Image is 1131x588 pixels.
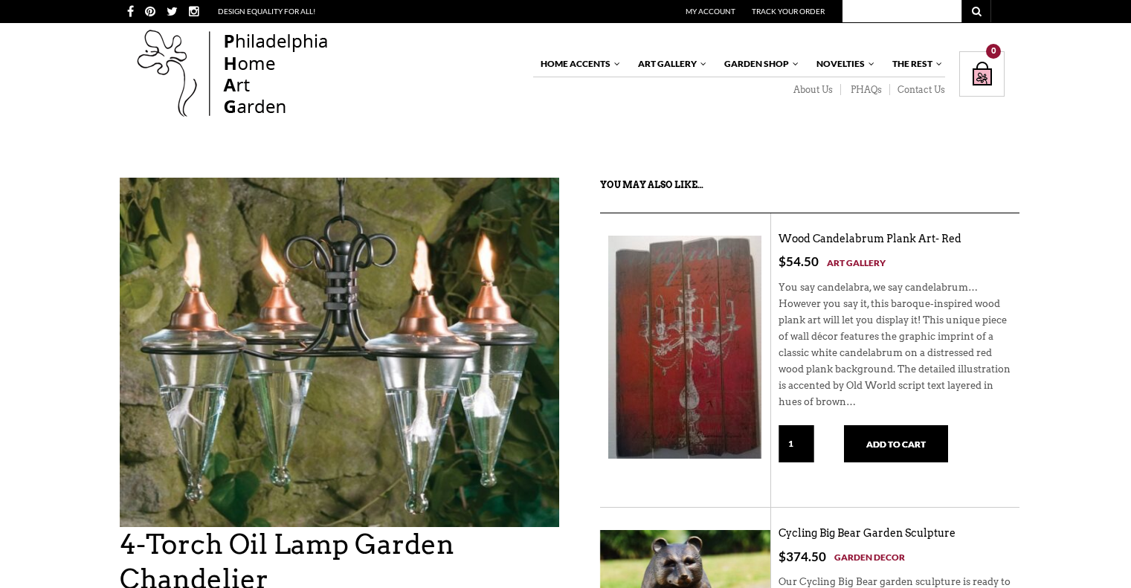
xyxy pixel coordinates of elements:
[686,7,735,16] a: My Account
[844,425,948,462] button: Add to cart
[600,179,703,190] strong: You may also like…
[779,253,786,269] span: $
[779,253,819,269] bdi: 54.50
[779,549,786,564] span: $
[779,233,961,245] a: Wood Candelabrum Plank Art- Red
[779,527,956,540] a: Cycling Big Bear Garden Sculpture
[717,51,800,77] a: Garden Shop
[885,51,944,77] a: The Rest
[841,84,890,96] a: PHAQs
[533,51,622,77] a: Home Accents
[752,7,825,16] a: Track Your Order
[779,549,826,564] bdi: 374.50
[779,271,1012,426] div: You say candelabra, we say candelabrum… However you say it, this baroque-inspired wood plank art ...
[784,84,841,96] a: About Us
[834,549,905,565] a: Garden Decor
[986,44,1001,59] div: 0
[779,425,814,462] input: Qty
[827,255,886,271] a: Art Gallery
[890,84,945,96] a: Contact Us
[809,51,876,77] a: Novelties
[631,51,708,77] a: Art Gallery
